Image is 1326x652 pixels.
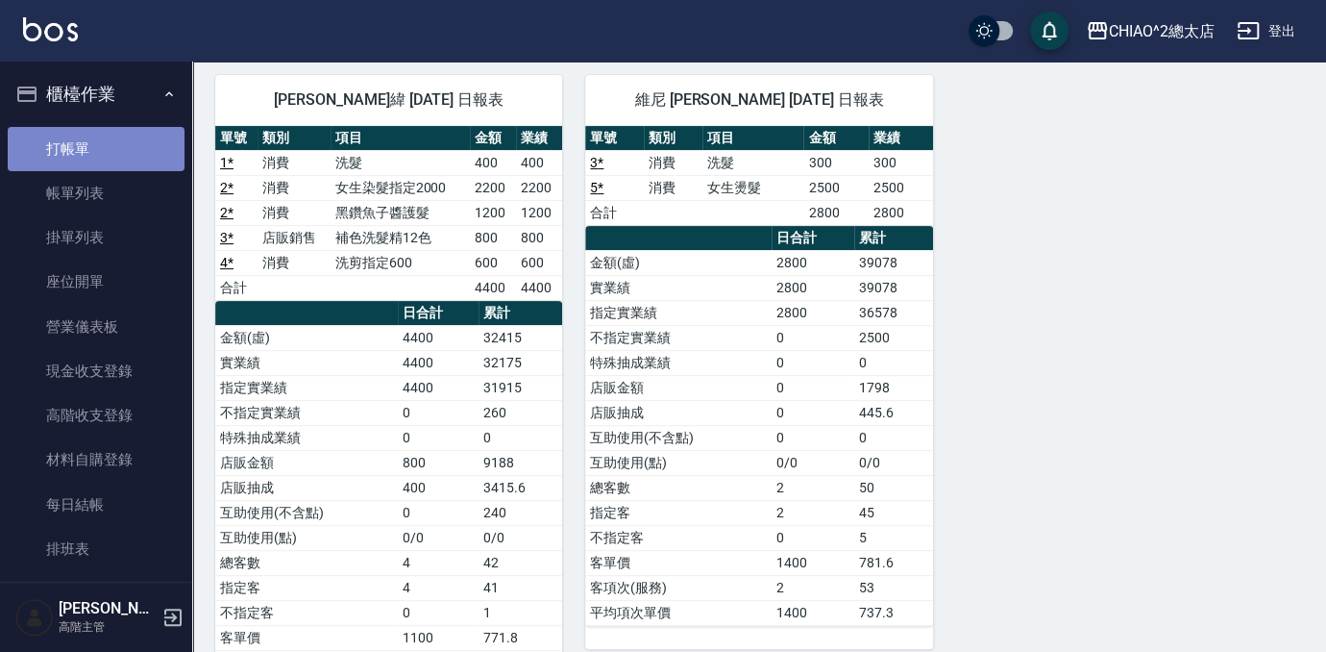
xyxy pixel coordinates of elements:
[398,550,479,575] td: 4
[516,175,562,200] td: 2200
[803,175,868,200] td: 2500
[479,301,562,326] th: 累計
[479,425,562,450] td: 0
[1078,12,1222,51] button: CHIAO^2總太店
[331,175,470,200] td: 女生染髮指定2000
[585,200,644,225] td: 合計
[215,126,258,151] th: 單號
[59,618,157,636] p: 高階主管
[869,175,933,200] td: 2500
[258,250,331,275] td: 消費
[331,150,470,175] td: 洗髮
[585,500,772,525] td: 指定客
[398,525,479,550] td: 0/0
[479,525,562,550] td: 0/0
[585,126,932,226] table: a dense table
[479,400,562,425] td: 260
[215,525,398,550] td: 互助使用(點)
[585,400,772,425] td: 店販抽成
[516,126,562,151] th: 業績
[331,225,470,250] td: 補色洗髮精12色
[772,475,853,500] td: 2
[398,301,479,326] th: 日合計
[479,500,562,525] td: 240
[772,400,853,425] td: 0
[8,483,184,527] a: 每日結帳
[479,575,562,600] td: 41
[869,150,933,175] td: 300
[1030,12,1068,50] button: save
[258,175,331,200] td: 消費
[854,375,933,400] td: 1798
[8,260,184,304] a: 座位開單
[585,300,772,325] td: 指定實業績
[398,625,479,650] td: 1100
[854,350,933,375] td: 0
[854,475,933,500] td: 50
[854,600,933,625] td: 737.3
[258,200,331,225] td: 消費
[772,275,853,300] td: 2800
[470,175,516,200] td: 2200
[398,500,479,525] td: 0
[215,575,398,600] td: 指定客
[238,90,539,110] span: [PERSON_NAME]緯 [DATE] 日報表
[8,349,184,393] a: 現金收支登錄
[215,550,398,575] td: 總客數
[516,275,562,300] td: 4400
[398,400,479,425] td: 0
[215,275,258,300] td: 合計
[516,150,562,175] td: 400
[772,450,853,475] td: 0/0
[772,375,853,400] td: 0
[854,550,933,575] td: 781.6
[398,475,479,500] td: 400
[215,500,398,525] td: 互助使用(不含點)
[398,600,479,625] td: 0
[772,226,853,251] th: 日合計
[215,475,398,500] td: 店販抽成
[702,126,804,151] th: 項目
[8,527,184,571] a: 排班表
[479,375,562,400] td: 31915
[772,600,853,625] td: 1400
[644,126,702,151] th: 類別
[772,350,853,375] td: 0
[854,500,933,525] td: 45
[644,175,702,200] td: 消費
[803,126,868,151] th: 金額
[470,275,516,300] td: 4400
[8,438,184,482] a: 材料自購登錄
[398,325,479,350] td: 4400
[8,571,184,615] a: 現場電腦打卡
[398,450,479,475] td: 800
[854,250,933,275] td: 39078
[585,600,772,625] td: 平均項次單價
[854,400,933,425] td: 445.6
[215,450,398,475] td: 店販金額
[258,150,331,175] td: 消費
[215,600,398,625] td: 不指定客
[772,550,853,575] td: 1400
[854,300,933,325] td: 36578
[215,350,398,375] td: 實業績
[772,575,853,600] td: 2
[608,90,909,110] span: 維尼 [PERSON_NAME] [DATE] 日報表
[869,200,933,225] td: 2800
[258,126,331,151] th: 類別
[1109,19,1215,43] div: CHIAO^2總太店
[479,550,562,575] td: 42
[479,350,562,375] td: 32175
[8,305,184,349] a: 營業儀表板
[470,225,516,250] td: 800
[516,200,562,225] td: 1200
[585,425,772,450] td: 互助使用(不含點)
[8,69,184,119] button: 櫃檯作業
[479,600,562,625] td: 1
[215,425,398,450] td: 特殊抽成業績
[585,226,932,626] table: a dense table
[479,475,562,500] td: 3415.6
[398,425,479,450] td: 0
[854,325,933,350] td: 2500
[585,325,772,350] td: 不指定實業績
